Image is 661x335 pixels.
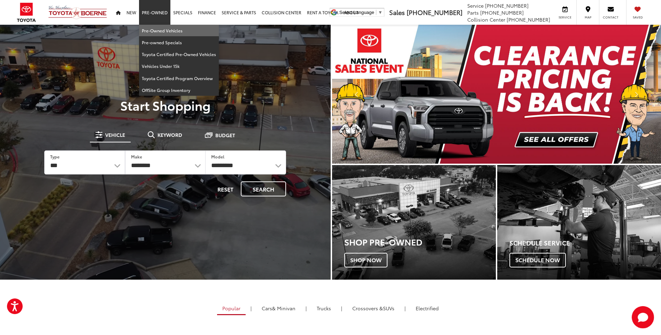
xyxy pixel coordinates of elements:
[217,302,246,315] a: Popular
[139,84,219,96] a: OffSite Group Inventory
[211,154,224,159] label: Model
[332,165,496,280] div: Toyota
[50,154,60,159] label: Type
[347,302,400,314] a: SUVs
[332,39,382,150] button: Click to view previous picture.
[272,305,295,312] span: & Minivan
[480,9,524,16] span: [PHONE_NUMBER]
[403,305,407,312] li: |
[139,72,219,84] a: Toyota Certified Program Overview
[612,39,661,150] button: Click to view next picture.
[139,60,219,72] a: Vehicles Under 15k
[48,5,107,20] img: Vic Vaughan Toyota of Boerne
[256,302,301,314] a: Cars
[131,154,142,159] label: Make
[29,98,301,112] p: Start Shopping
[332,165,496,280] a: Shop Pre-Owned Shop Now
[215,133,235,138] span: Budget
[509,240,661,247] h4: Schedule Service
[139,25,219,37] a: Pre-Owned Vehicles
[249,305,253,312] li: |
[507,16,550,23] span: [PHONE_NUMBER]
[339,10,374,15] span: Select Language
[603,15,618,20] span: Contact
[509,253,566,267] span: Schedule Now
[467,9,479,16] span: Parts
[630,15,645,20] span: Saved
[339,305,344,312] li: |
[344,237,496,246] h3: Shop Pre-Owned
[407,8,462,17] span: [PHONE_NUMBER]
[344,253,387,267] span: Shop Now
[485,2,529,9] span: [PHONE_NUMBER]
[105,132,125,137] span: Vehicle
[497,165,661,280] div: Toyota
[580,15,595,20] span: Map
[467,16,505,23] span: Collision Center
[312,302,336,314] a: Trucks
[410,302,444,314] a: Electrified
[497,165,661,280] a: Schedule Service Schedule Now
[632,306,654,328] svg: Start Chat
[467,2,484,9] span: Service
[632,306,654,328] button: Toggle Chat Window
[139,48,219,60] a: Toyota Certified Pre-Owned Vehicles
[352,305,383,312] span: Crossovers &
[139,37,219,48] a: Pre-owned Specials
[378,10,383,15] span: ▼
[241,181,286,196] button: Search
[557,15,573,20] span: Service
[212,181,239,196] button: Reset
[389,8,405,17] span: Sales
[157,132,182,137] span: Keyword
[304,305,308,312] li: |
